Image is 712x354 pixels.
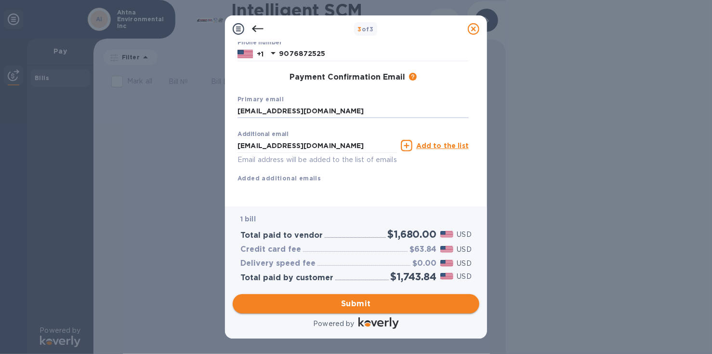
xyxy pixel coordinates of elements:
img: USD [440,260,453,267]
h3: Total paid to vendor [240,231,323,240]
b: of 3 [358,26,374,33]
p: Email address will be added to the list of emails [237,154,397,165]
h3: Payment Confirmation Email [290,73,405,82]
b: 1 bill [240,215,256,223]
h2: $1,743.84 [391,271,436,283]
p: USD [457,272,472,282]
h3: Delivery speed fee [240,259,316,268]
button: Submit [233,294,479,313]
img: USD [440,231,453,238]
p: USD [457,230,472,240]
b: Added additional emails [237,175,321,182]
u: Add to the list [416,142,469,150]
label: Phone number [237,40,282,46]
p: USD [457,259,472,269]
p: USD [457,245,472,255]
img: US [237,49,253,59]
b: Primary email [237,95,284,103]
span: Submit [240,298,472,310]
label: Additional email [237,132,289,137]
h3: $0.00 [412,259,436,268]
input: Enter your primary name [237,104,469,119]
img: USD [440,246,453,253]
p: Powered by [313,319,354,329]
h3: Credit card fee [240,245,301,254]
span: 3 [358,26,362,33]
p: +1 [257,49,264,59]
h3: Total paid by customer [240,273,333,283]
h2: $1,680.00 [388,228,436,240]
img: Logo [358,317,399,329]
h3: $63.84 [409,245,436,254]
input: Enter your phone number [279,47,469,61]
input: Enter additional email [237,138,397,153]
img: USD [440,273,453,280]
